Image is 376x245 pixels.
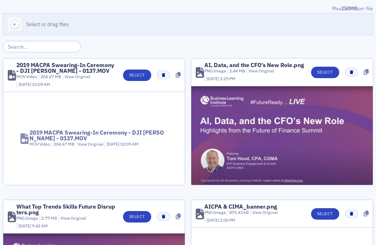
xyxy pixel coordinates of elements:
[16,215,38,222] div: PNG Image
[60,215,86,221] a: View Original
[51,141,74,148] div: 204.67 MB
[123,211,151,223] button: Select
[18,223,32,229] span: [DATE]
[26,21,69,27] span: Select or drag files
[206,76,220,81] span: [DATE]
[16,204,117,215] div: What Top Trends Skills Future Disrupters.png
[220,217,235,223] span: 2:00 PM
[107,141,120,147] span: [DATE]
[220,76,235,81] span: 3:29 PM
[78,141,103,147] a: View Original
[204,62,304,68] div: AI, Data, and the CFO’s New Role.png
[65,74,90,79] a: View Original
[311,67,339,78] button: Select
[32,81,50,87] span: 10:09 AM
[204,68,226,74] div: PNG Image
[16,74,37,80] div: MOV Video
[204,209,226,216] div: PNG Image
[3,41,81,52] input: Search…
[40,215,58,222] div: 2.77 MB
[32,223,48,229] span: 9:42 AM
[29,130,168,141] div: 2019 MACPA Swearing-In Ceremony - DJI [PERSON_NAME] - 0137.MOV
[248,68,274,74] a: View Original
[204,204,277,209] div: AICPA & CIMA_banner.png
[18,81,32,87] span: [DATE]
[3,4,373,13] div: Max per file
[206,217,220,223] span: [DATE]
[252,209,278,215] a: View Original
[120,141,139,147] span: 10:09 AM
[29,141,50,148] div: MOV Video
[123,70,151,81] button: Select
[341,5,357,11] span: 250MB
[16,62,117,74] div: 2019 MACPA Swearing-In Ceremony - DJI [PERSON_NAME] - 0137.MOV
[39,74,62,80] div: 204.67 MB
[3,13,373,35] button: Select or drag files
[228,68,246,74] div: 2.44 MB
[228,209,249,216] div: 875.43 kB
[311,208,339,220] button: Select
